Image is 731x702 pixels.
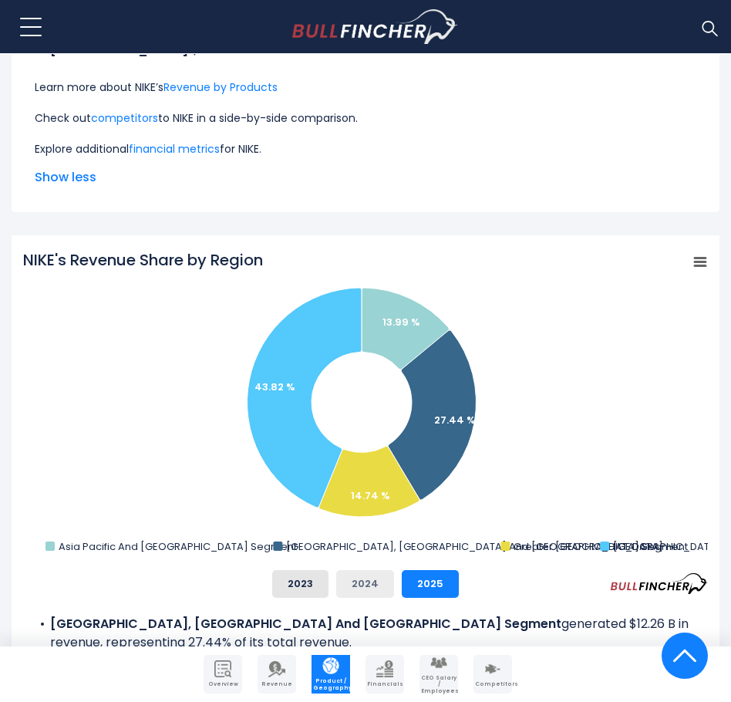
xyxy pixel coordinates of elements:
[205,681,241,687] span: Overview
[23,249,708,558] svg: NIKE's Revenue Share by Region
[382,315,420,329] text: 13.99 %
[35,140,696,158] p: Explore additional for NIKE.
[473,655,512,694] a: Company Competitors
[204,655,242,694] a: Company Overview
[50,615,561,633] b: [GEOGRAPHIC_DATA], [GEOGRAPHIC_DATA] And [GEOGRAPHIC_DATA] Segment
[259,681,295,687] span: Revenue
[292,9,458,45] a: Go to homepage
[163,79,278,95] a: Revenue by Products
[254,380,295,394] text: 43.82 %
[402,570,459,598] button: 2025
[421,675,456,694] span: CEO Salary / Employees
[312,655,350,694] a: Company Product/Geography
[91,110,158,126] a: competitors
[367,681,403,687] span: Financials
[35,615,696,652] li: generated $12.26 B in revenue, representing 27.44% of its total revenue.
[35,168,696,187] span: Show less
[475,681,510,687] span: Competitors
[514,539,663,554] text: Greater [GEOGRAPHIC_DATA]
[129,141,220,157] a: financial metrics
[336,570,394,598] button: 2024
[35,109,696,127] p: Check out to NIKE in a side-by-side comparison.
[313,678,349,691] span: Product / Geography
[613,539,721,554] text: [GEOGRAPHIC_DATA]
[272,570,328,598] button: 2023
[292,9,458,45] img: bullfincher logo
[286,539,688,554] text: [GEOGRAPHIC_DATA], [GEOGRAPHIC_DATA] And [GEOGRAPHIC_DATA] Segment
[351,488,390,503] text: 14.74 %
[59,539,297,554] text: Asia Pacific And [GEOGRAPHIC_DATA] Segment
[434,413,476,427] text: 27.44 %
[35,78,696,96] p: Learn more about NIKE’s
[23,249,263,271] tspan: NIKE's Revenue Share by Region
[365,655,404,694] a: Company Financials
[419,655,458,694] a: Company Employees
[258,655,296,694] a: Company Revenue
